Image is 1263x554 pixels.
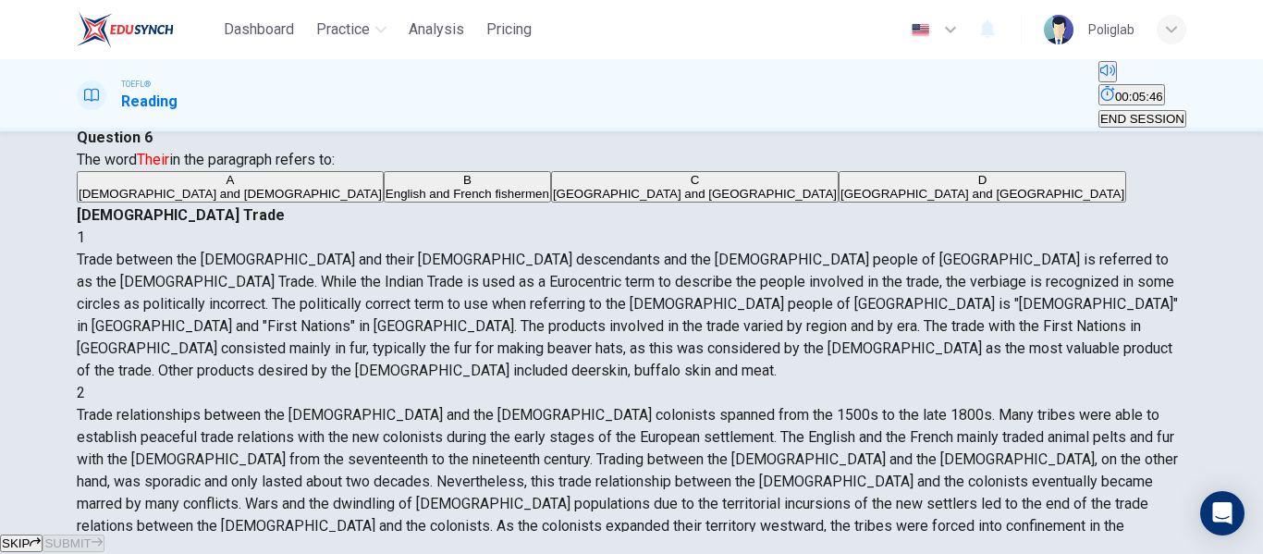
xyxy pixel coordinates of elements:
h1: Reading [121,91,178,113]
span: The word in the paragraph refers to: [77,151,335,168]
h4: [DEMOGRAPHIC_DATA] Trade [77,204,1186,227]
span: TOEFL® [121,78,151,91]
div: Mute [1098,61,1186,84]
span: [GEOGRAPHIC_DATA] and [GEOGRAPHIC_DATA] [840,187,1124,201]
font: Their [137,151,169,168]
div: 2 [77,382,1186,404]
span: Trade between the [DEMOGRAPHIC_DATA] and their [DEMOGRAPHIC_DATA] descendants and the [DEMOGRAPHI... [77,251,1178,379]
span: [DEMOGRAPHIC_DATA] and [DEMOGRAPHIC_DATA] [79,187,382,201]
div: Poliglab [1088,18,1134,41]
span: END SESSION [1100,112,1184,126]
button: A[DEMOGRAPHIC_DATA] and [DEMOGRAPHIC_DATA] [77,171,384,203]
img: Profile picture [1044,15,1073,44]
span: Pricing [486,18,532,41]
div: Open Intercom Messenger [1200,491,1245,536]
span: [GEOGRAPHIC_DATA] and [GEOGRAPHIC_DATA] [553,187,837,201]
h4: Question 6 [77,127,1186,149]
button: D[GEOGRAPHIC_DATA] and [GEOGRAPHIC_DATA] [839,171,1126,203]
span: Dashboard [224,18,294,41]
span: SUBMIT [44,536,91,550]
button: END SESSION [1098,110,1186,128]
button: Analysis [401,13,472,46]
a: EduSynch logo [77,11,216,48]
button: Dashboard [216,13,301,46]
div: D [840,173,1124,187]
div: A [79,173,382,187]
img: EduSynch logo [77,11,174,48]
span: 00:05:46 [1115,90,1163,104]
button: BEnglish and French fishermen [384,171,551,203]
button: 00:05:46 [1098,84,1165,105]
div: B [386,173,549,187]
div: C [553,173,837,187]
span: Practice [316,18,370,41]
span: SKIP [2,536,30,550]
div: 1 [77,227,1186,249]
img: en [909,23,932,37]
button: SUBMIT [43,535,104,552]
div: Hide [1098,84,1186,107]
button: C[GEOGRAPHIC_DATA] and [GEOGRAPHIC_DATA] [551,171,839,203]
span: Analysis [409,18,464,41]
button: Practice [309,13,394,46]
button: Pricing [479,13,539,46]
span: English and French fishermen [386,187,549,201]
